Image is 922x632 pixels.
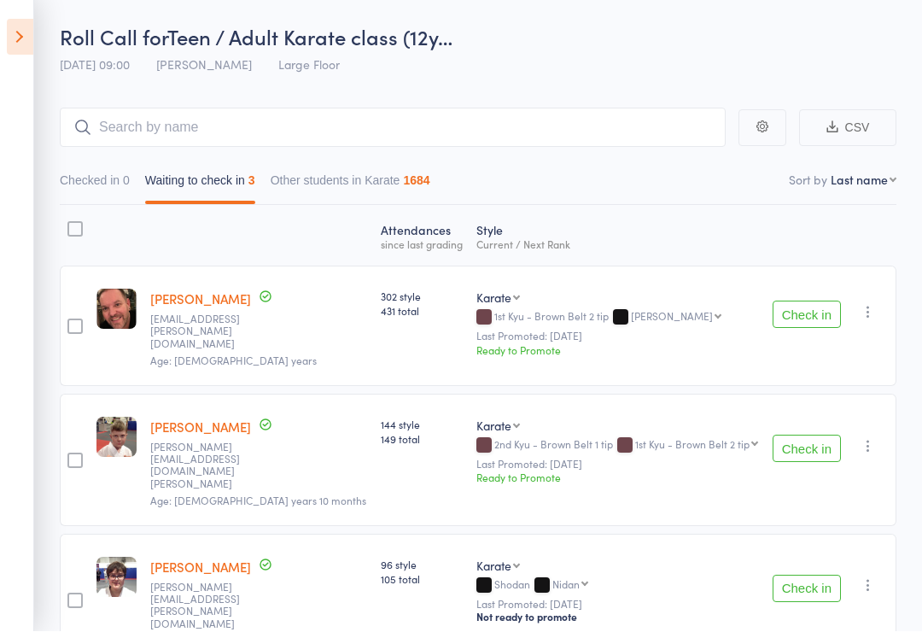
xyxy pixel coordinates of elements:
div: Atten­dances [374,214,470,259]
small: keith@keithsdesignerkitchens.com.au [150,442,261,491]
span: [PERSON_NAME] [156,56,252,73]
span: 96 style [381,558,463,572]
button: CSV [799,110,896,147]
span: Roll Call for [60,23,167,51]
button: Checked in0 [60,166,130,205]
button: Check in [773,301,841,329]
label: Sort by [789,172,827,189]
div: Karate [476,418,511,435]
img: image1634798842.png [96,418,137,458]
div: Shodan [476,579,759,594]
div: Not ready to promote [476,611,759,624]
img: image1624522975.png [96,558,137,598]
span: 149 total [381,432,463,447]
div: [PERSON_NAME] [631,311,713,322]
button: Check in [773,576,841,603]
div: 1st Kyu - Brown Belt 2 tip [476,311,759,325]
div: 3 [248,174,255,188]
small: shannan.warnecke@gmail.com [150,582,261,631]
span: 431 total [381,304,463,319]
span: 144 style [381,418,463,432]
span: Teen / Adult Karate class (12y… [167,23,452,51]
input: Search by name [60,108,726,148]
button: Check in [773,436,841,463]
a: [PERSON_NAME] [150,290,251,308]
span: 105 total [381,572,463,587]
small: Last Promoted: [DATE] [476,599,759,611]
span: 302 style [381,290,463,304]
span: Age: [DEMOGRAPHIC_DATA] years 10 months [150,494,366,508]
div: Current / Next Rank [476,239,759,250]
div: Ready to Promote [476,471,759,485]
a: [PERSON_NAME] [150,559,251,576]
span: Large Floor [278,56,340,73]
div: Style [470,214,766,259]
span: Age: [DEMOGRAPHIC_DATA] years [150,354,317,368]
div: Karate [476,290,511,307]
span: [DATE] 09:00 [60,56,130,73]
img: image1541103317.png [96,290,137,330]
div: 1st Kyu - Brown Belt 2 tip [635,439,750,450]
div: 0 [123,174,130,188]
small: Last Promoted: [DATE] [476,331,759,342]
button: Waiting to check in3 [145,166,255,205]
div: 2nd Kyu - Brown Belt 1 tip [476,439,759,454]
div: Nidan [552,579,580,590]
div: Ready to Promote [476,343,759,358]
div: since last grading [381,239,463,250]
div: Last name [831,172,888,189]
button: Other students in Karate1684 [271,166,430,205]
small: jj.krainz@bigpond.com [150,313,261,350]
div: Karate [476,558,511,575]
a: [PERSON_NAME] [150,418,251,436]
div: 1684 [403,174,429,188]
small: Last Promoted: [DATE] [476,459,759,471]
